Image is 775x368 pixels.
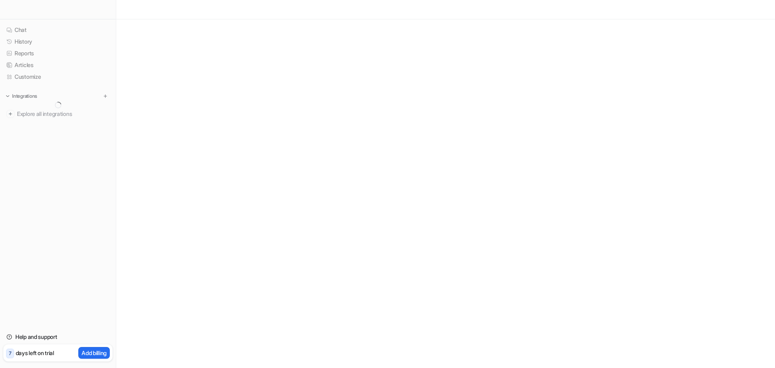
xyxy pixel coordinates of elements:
[78,347,110,359] button: Add billing
[103,93,108,99] img: menu_add.svg
[3,71,113,82] a: Customize
[3,331,113,343] a: Help and support
[82,349,107,357] p: Add billing
[12,93,37,99] p: Integrations
[5,93,10,99] img: expand menu
[3,48,113,59] a: Reports
[3,92,40,100] button: Integrations
[3,36,113,47] a: History
[3,108,113,120] a: Explore all integrations
[6,110,15,118] img: explore all integrations
[17,107,109,120] span: Explore all integrations
[3,59,113,71] a: Articles
[16,349,54,357] p: days left on trial
[3,24,113,36] a: Chat
[9,350,11,357] p: 7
